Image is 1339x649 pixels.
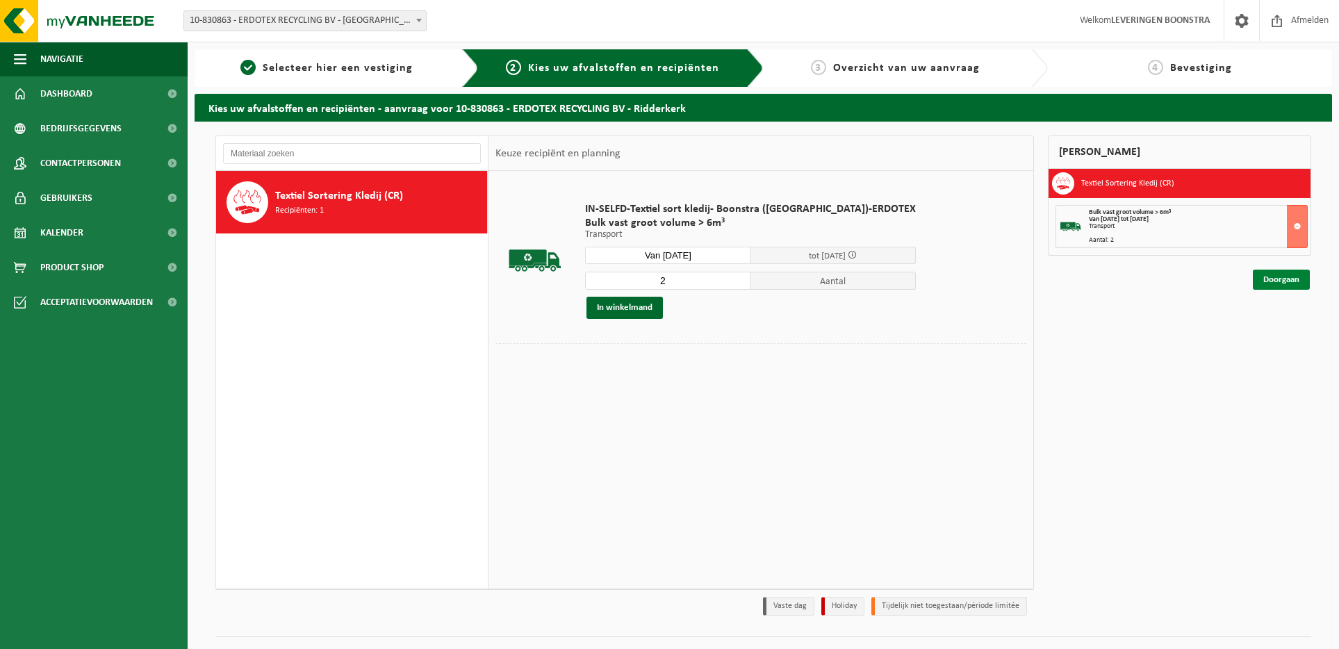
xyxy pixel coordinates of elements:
[585,230,916,240] p: Transport
[585,216,916,230] span: Bulk vast groot volume > 6m³
[40,42,83,76] span: Navigatie
[40,76,92,111] span: Dashboard
[263,63,413,74] span: Selecteer hier een vestiging
[1089,223,1307,230] div: Transport
[809,252,846,261] span: tot [DATE]
[1089,215,1149,223] strong: Van [DATE] tot [DATE]
[833,63,980,74] span: Overzicht van uw aanvraag
[1253,270,1310,290] a: Doorgaan
[585,247,750,264] input: Selecteer datum
[871,597,1027,616] li: Tijdelijk niet toegestaan/période limitée
[1048,135,1311,169] div: [PERSON_NAME]
[184,11,426,31] span: 10-830863 - ERDOTEX RECYCLING BV - Ridderkerk
[585,202,916,216] span: IN-SELFD-Textiel sort kledij- Boonstra ([GEOGRAPHIC_DATA])-ERDOTEX
[40,111,122,146] span: Bedrijfsgegevens
[1089,208,1171,216] span: Bulk vast groot volume > 6m³
[275,204,324,217] span: Recipiënten: 1
[506,60,521,75] span: 2
[216,171,488,233] button: Textiel Sortering Kledij (CR) Recipiënten: 1
[195,94,1332,121] h2: Kies uw afvalstoffen en recipiënten - aanvraag voor 10-830863 - ERDOTEX RECYCLING BV - Ridderkerk
[1081,172,1174,195] h3: Textiel Sortering Kledij (CR)
[223,143,481,164] input: Materiaal zoeken
[40,146,121,181] span: Contactpersonen
[1089,237,1307,244] div: Aantal: 2
[586,297,663,319] button: In winkelmand
[763,597,814,616] li: Vaste dag
[240,60,256,75] span: 1
[750,272,916,290] span: Aantal
[528,63,719,74] span: Kies uw afvalstoffen en recipiënten
[40,181,92,215] span: Gebruikers
[1111,15,1210,26] strong: LEVERINGEN BOONSTRA
[202,60,451,76] a: 1Selecteer hier een vestiging
[275,188,403,204] span: Textiel Sortering Kledij (CR)
[1148,60,1163,75] span: 4
[40,250,104,285] span: Product Shop
[811,60,826,75] span: 3
[40,285,153,320] span: Acceptatievoorwaarden
[40,215,83,250] span: Kalender
[183,10,427,31] span: 10-830863 - ERDOTEX RECYCLING BV - Ridderkerk
[488,136,627,171] div: Keuze recipiënt en planning
[821,597,864,616] li: Holiday
[1170,63,1232,74] span: Bevestiging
